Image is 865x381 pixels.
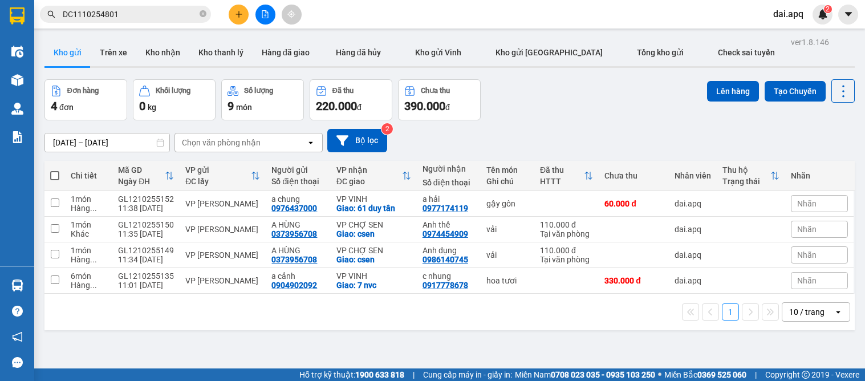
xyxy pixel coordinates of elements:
[834,307,843,317] svg: open
[182,137,261,148] div: Chọn văn phòng nhận
[185,250,260,260] div: VP [PERSON_NAME]
[91,39,136,66] button: Trên xe
[118,165,165,175] div: Mã GD
[496,48,603,57] span: Kho gửi [GEOGRAPHIC_DATA]
[90,204,97,213] span: ...
[327,129,387,152] button: Bộ lọc
[486,276,529,285] div: hoa tươi
[228,99,234,113] span: 9
[789,306,825,318] div: 10 / trang
[287,10,295,18] span: aim
[336,48,381,57] span: Hàng đã hủy
[71,204,107,213] div: Hàng thông thường
[797,225,817,234] span: Nhãn
[118,194,174,204] div: GL1210255152
[51,99,57,113] span: 4
[675,276,711,285] div: dai.apq
[826,5,830,13] span: 2
[271,229,317,238] div: 0373956708
[791,171,848,180] div: Nhãn
[90,281,97,290] span: ...
[185,199,260,208] div: VP [PERSON_NAME]
[185,276,260,285] div: VP [PERSON_NAME]
[310,79,392,120] button: Đã thu220.000đ
[271,220,324,229] div: A HÙNG
[11,131,23,143] img: solution-icon
[675,250,711,260] div: dai.apq
[540,255,593,264] div: Tại văn phòng
[148,103,156,112] span: kg
[45,133,169,152] input: Select a date range.
[336,177,402,186] div: ĐC giao
[336,229,411,238] div: Giao: csen
[221,79,304,120] button: Số lượng9món
[71,220,107,229] div: 1 món
[604,276,663,285] div: 330.000 đ
[423,255,468,264] div: 0986140745
[423,194,475,204] div: a hải
[423,164,475,173] div: Người nhận
[540,177,584,186] div: HTTT
[658,372,661,377] span: ⚪️
[697,370,746,379] strong: 0369 525 060
[71,194,107,204] div: 1 món
[755,368,757,381] span: |
[486,199,529,208] div: gậy gôn
[44,39,91,66] button: Kho gửi
[12,357,23,368] span: message
[381,123,393,135] sup: 2
[118,177,165,186] div: Ngày ĐH
[802,371,810,379] span: copyright
[423,281,468,290] div: 0917778678
[12,306,23,317] span: question-circle
[59,103,74,112] span: đơn
[235,10,243,18] span: plus
[722,165,770,175] div: Thu hộ
[244,87,273,95] div: Số lượng
[421,87,450,95] div: Chưa thu
[797,276,817,285] span: Nhãn
[71,171,107,180] div: Chi tiết
[355,370,404,379] strong: 1900 633 818
[336,165,402,175] div: VP nhận
[118,281,174,290] div: 11:01 [DATE]
[336,246,411,255] div: VP CHỢ SEN
[271,255,317,264] div: 0373956708
[67,87,99,95] div: Đơn hàng
[112,161,180,191] th: Toggle SortBy
[534,161,599,191] th: Toggle SortBy
[336,194,411,204] div: VP VINH
[118,220,174,229] div: GL1210255150
[271,177,324,186] div: Số điện thoại
[253,39,319,66] button: Hàng đã giao
[551,370,655,379] strong: 0708 023 035 - 0935 103 250
[118,271,174,281] div: GL1210255135
[11,46,23,58] img: warehouse-icon
[423,271,475,281] div: c nhung
[797,250,817,260] span: Nhãn
[200,10,206,17] span: close-circle
[71,229,107,238] div: Khác
[718,48,775,57] span: Check sai tuyến
[332,87,354,95] div: Đã thu
[271,271,324,281] div: a cảnh
[540,220,593,229] div: 110.000 đ
[797,199,817,208] span: Nhãn
[540,246,593,255] div: 110.000 đ
[336,220,411,229] div: VP CHỢ SEN
[316,99,357,113] span: 220.000
[423,368,512,381] span: Cung cấp máy in - giấy in:
[255,5,275,25] button: file-add
[136,39,189,66] button: Kho nhận
[299,368,404,381] span: Hỗ trợ kỹ thuật:
[717,161,785,191] th: Toggle SortBy
[271,165,324,175] div: Người gửi
[47,10,55,18] span: search
[486,250,529,260] div: vải
[71,281,107,290] div: Hàng thông thường
[486,225,529,234] div: vải
[398,79,481,120] button: Chưa thu390.000đ
[11,103,23,115] img: warehouse-icon
[118,246,174,255] div: GL1210255149
[423,229,468,238] div: 0974454909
